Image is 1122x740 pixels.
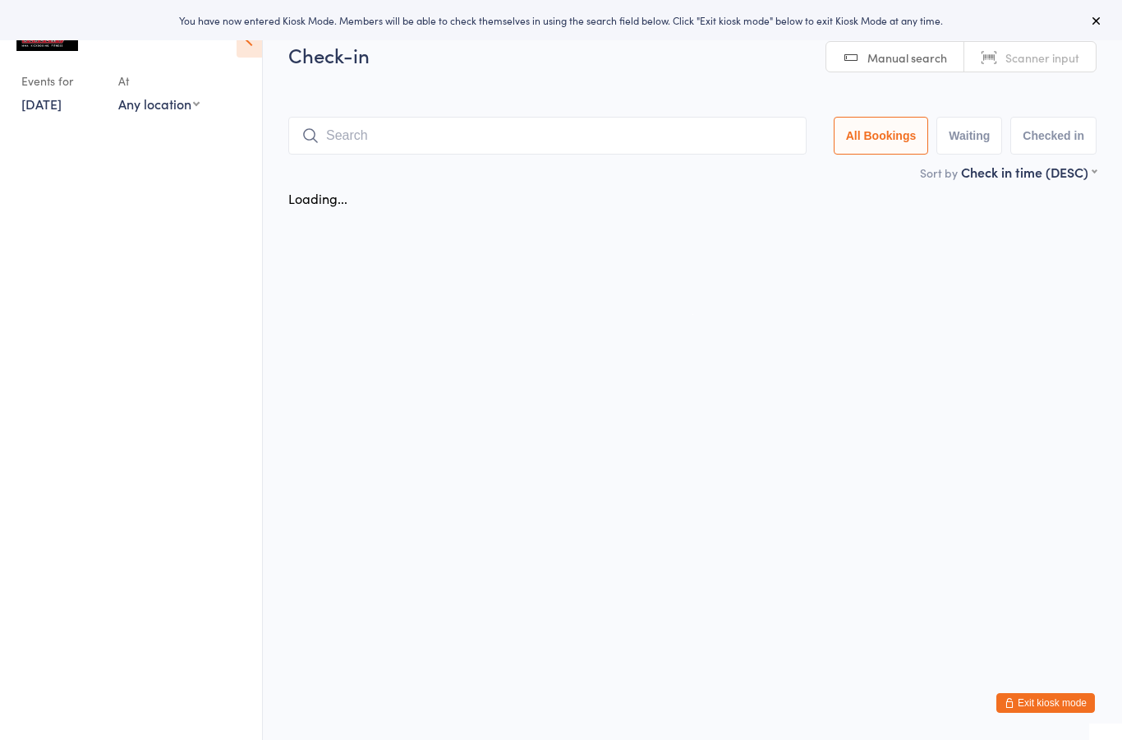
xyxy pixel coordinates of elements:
div: Events for [21,67,102,95]
span: Scanner input [1005,49,1079,66]
div: Check in time (DESC) [961,163,1097,181]
button: Exit kiosk mode [996,693,1095,713]
input: Search [288,117,807,155]
button: Checked in [1010,117,1097,155]
div: Any location [118,95,200,113]
a: [DATE] [21,95,62,113]
div: Loading... [288,189,347,207]
button: Waiting [936,117,1002,155]
span: Manual search [867,49,947,66]
h2: Check-in [288,41,1097,68]
div: You have now entered Kiosk Mode. Members will be able to check themselves in using the search fie... [26,13,1096,27]
div: At [118,67,200,95]
button: All Bookings [834,117,929,155]
label: Sort by [920,164,958,181]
